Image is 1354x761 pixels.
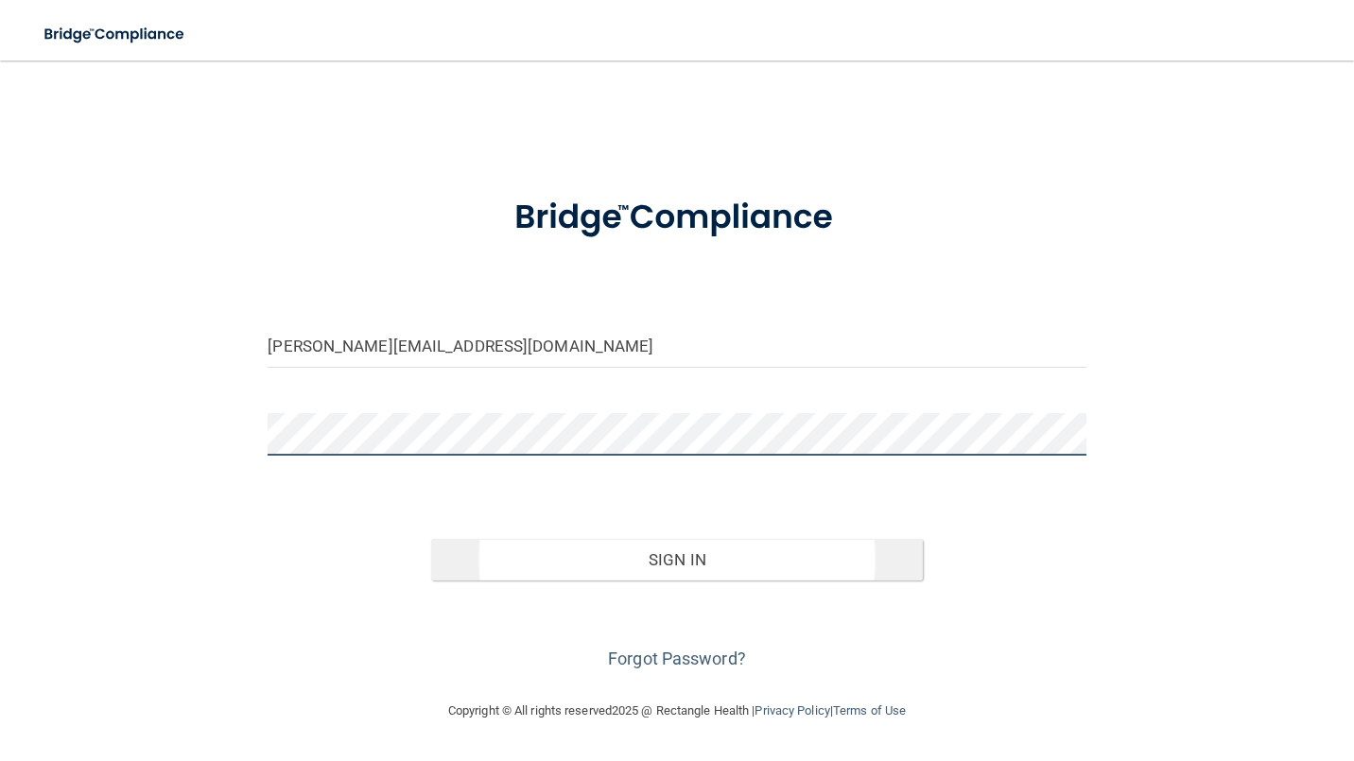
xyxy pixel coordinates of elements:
[755,703,829,718] a: Privacy Policy
[608,649,746,668] a: Forgot Password?
[431,539,922,580] button: Sign In
[332,681,1022,741] div: Copyright © All rights reserved 2025 @ Rectangle Health | |
[479,174,875,262] img: bridge_compliance_login_screen.278c3ca4.svg
[833,703,906,718] a: Terms of Use
[268,325,1085,368] input: Email
[28,15,202,54] img: bridge_compliance_login_screen.278c3ca4.svg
